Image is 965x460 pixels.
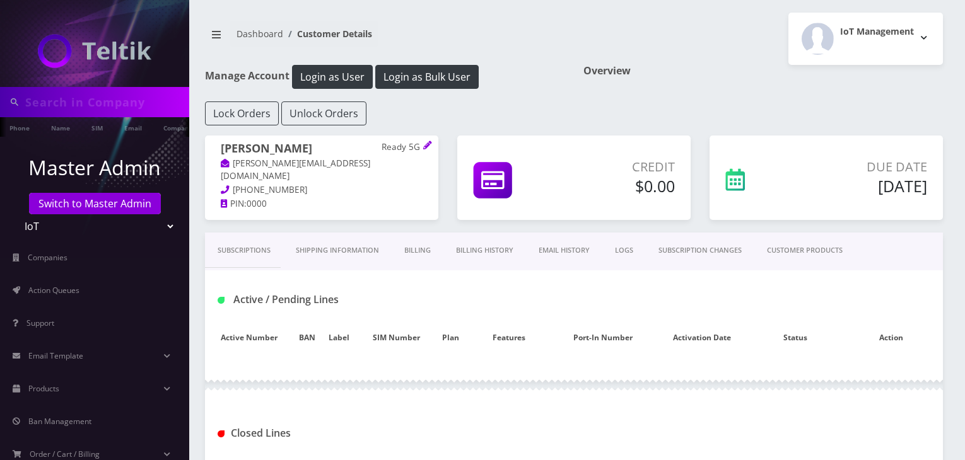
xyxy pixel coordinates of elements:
a: EMAIL HISTORY [526,233,602,268]
th: Status [751,319,839,356]
a: Subscriptions [205,233,283,268]
th: Features [465,319,553,356]
a: Company [157,117,199,137]
span: Products [28,383,59,394]
th: Activation Date [653,319,751,356]
th: Label [321,319,356,356]
th: Plan [436,319,465,356]
h5: [DATE] [799,176,927,195]
a: Email [118,117,148,137]
a: [PERSON_NAME][EMAIL_ADDRESS][DOMAIN_NAME] [221,158,370,183]
a: Login as Bulk User [375,69,479,83]
span: Ban Management [28,416,91,427]
h1: Closed Lines [218,427,443,439]
th: SIM Number [356,319,436,356]
span: Email Template [28,350,83,361]
a: LOGS [602,233,646,268]
button: IoT Management [788,13,943,65]
span: Companies [28,252,67,263]
span: Support [26,318,54,328]
nav: breadcrumb [205,21,564,57]
span: 0000 [247,198,267,209]
img: Active / Pending Lines [218,297,225,304]
a: PIN: [221,198,247,210]
a: Name [45,117,76,137]
img: IoT [38,34,151,68]
button: Lock Orders [205,101,279,125]
a: SIM [85,117,109,137]
span: [PHONE_NUMBER] [233,184,307,195]
a: Phone [3,117,36,137]
h2: IoT Management [840,26,914,37]
h1: Manage Account [205,65,564,89]
img: Closed Lines [218,430,225,437]
th: Port-In Number [553,319,653,356]
a: Dashboard [237,28,283,40]
p: Due Date [799,158,927,176]
li: Customer Details [283,27,372,40]
p: Credit [565,158,675,176]
th: Active Number [205,319,293,356]
input: Search in Company [25,90,186,114]
button: Unlock Orders [281,101,366,125]
h1: [PERSON_NAME] [221,142,423,157]
span: Order / Cart / Billing [30,449,100,459]
th: BAN [293,319,321,356]
h1: Overview [583,65,943,77]
a: CUSTOMER PRODUCTS [754,233,855,268]
a: Login as User [289,69,375,83]
button: Login as User [292,65,373,89]
h1: Active / Pending Lines [218,294,443,306]
a: SUBSCRIPTION CHANGES [646,233,754,268]
span: Action Queues [28,285,79,296]
a: Switch to Master Admin [29,193,161,214]
a: Shipping Information [283,233,392,268]
p: Ready 5G [382,142,423,153]
th: Action [839,319,943,356]
a: Billing History [443,233,526,268]
h5: $0.00 [565,176,675,195]
button: Login as Bulk User [375,65,479,89]
a: Billing [392,233,443,268]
